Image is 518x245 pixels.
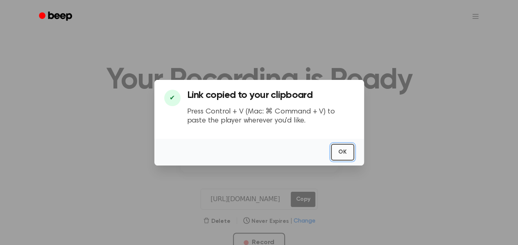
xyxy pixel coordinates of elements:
div: ✔ [164,90,181,106]
button: OK [331,144,354,161]
a: Beep [33,9,79,25]
button: Open menu [466,7,485,26]
p: Press Control + V (Mac: ⌘ Command + V) to paste the player wherever you'd like. [187,107,354,126]
h3: Link copied to your clipboard [187,90,354,101]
